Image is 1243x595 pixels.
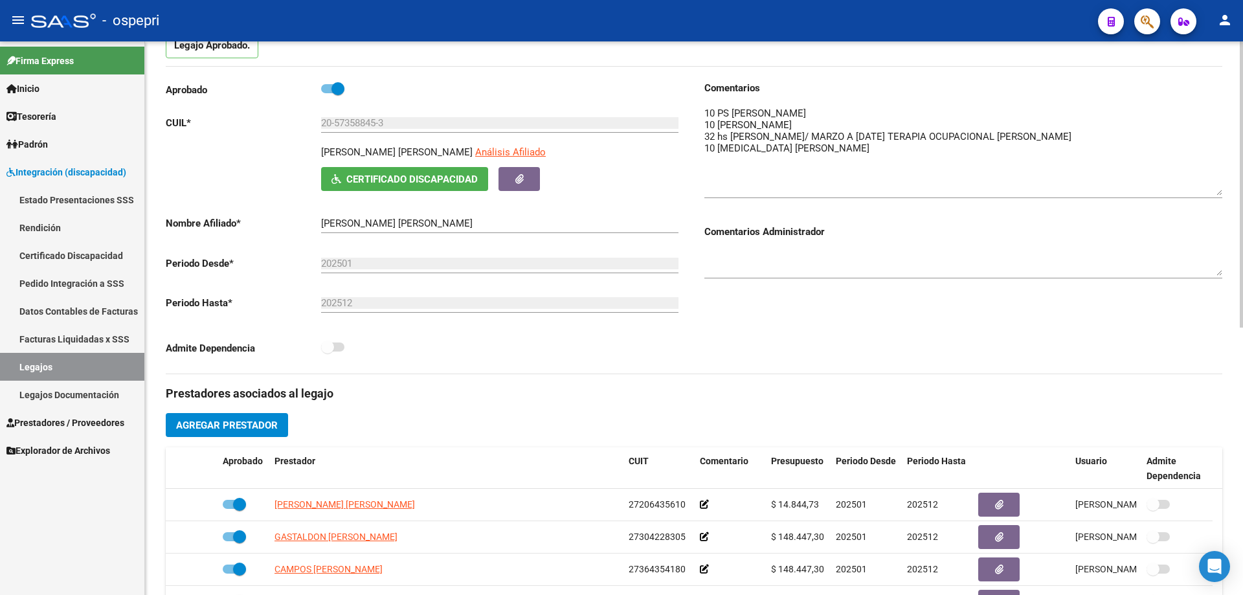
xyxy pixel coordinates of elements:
[771,564,824,574] span: $ 148.447,30
[166,341,321,355] p: Admite Dependencia
[1075,532,1177,542] span: [PERSON_NAME] [DATE]
[836,456,896,466] span: Periodo Desde
[771,499,819,510] span: $ 14.844,73
[274,456,315,466] span: Prestador
[346,174,478,185] span: Certificado Discapacidad
[274,532,398,542] span: GASTALDON [PERSON_NAME]
[1217,12,1233,28] mat-icon: person
[6,165,126,179] span: Integración (discapacidad)
[6,82,39,96] span: Inicio
[321,145,473,159] p: [PERSON_NAME] [PERSON_NAME]
[166,296,321,310] p: Periodo Hasta
[475,146,546,158] span: Análisis Afiliado
[321,167,488,191] button: Certificado Discapacidad
[766,447,831,490] datatable-header-cell: Presupuesto
[274,499,415,510] span: [PERSON_NAME] [PERSON_NAME]
[6,416,124,430] span: Prestadores / Proveedores
[704,225,1222,239] h3: Comentarios Administrador
[836,564,867,574] span: 202501
[1141,447,1213,490] datatable-header-cell: Admite Dependencia
[1075,456,1107,466] span: Usuario
[771,456,823,466] span: Presupuesto
[629,456,649,466] span: CUIT
[166,413,288,437] button: Agregar Prestador
[269,447,623,490] datatable-header-cell: Prestador
[6,54,74,68] span: Firma Express
[836,499,867,510] span: 202501
[629,564,686,574] span: 27364354180
[907,532,938,542] span: 202512
[907,564,938,574] span: 202512
[1070,447,1141,490] datatable-header-cell: Usuario
[1199,551,1230,582] div: Open Intercom Messenger
[223,456,263,466] span: Aprobado
[166,34,258,58] p: Legajo Aprobado.
[218,447,269,490] datatable-header-cell: Aprobado
[166,216,321,230] p: Nombre Afiliado
[166,83,321,97] p: Aprobado
[831,447,902,490] datatable-header-cell: Periodo Desde
[629,499,686,510] span: 27206435610
[623,447,695,490] datatable-header-cell: CUIT
[907,499,938,510] span: 202512
[10,12,26,28] mat-icon: menu
[704,81,1222,95] h3: Comentarios
[700,456,748,466] span: Comentario
[771,532,824,542] span: $ 148.447,30
[274,564,383,574] span: CAMPOS [PERSON_NAME]
[836,532,867,542] span: 202501
[176,420,278,431] span: Agregar Prestador
[695,447,766,490] datatable-header-cell: Comentario
[102,6,159,35] span: - ospepri
[6,137,48,152] span: Padrón
[6,443,110,458] span: Explorador de Archivos
[166,385,1222,403] h3: Prestadores asociados al legajo
[1147,456,1201,481] span: Admite Dependencia
[6,109,56,124] span: Tesorería
[166,116,321,130] p: CUIL
[166,256,321,271] p: Periodo Desde
[629,532,686,542] span: 27304228305
[902,447,973,490] datatable-header-cell: Periodo Hasta
[1075,499,1177,510] span: [PERSON_NAME] [DATE]
[907,456,966,466] span: Periodo Hasta
[1075,564,1177,574] span: [PERSON_NAME] [DATE]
